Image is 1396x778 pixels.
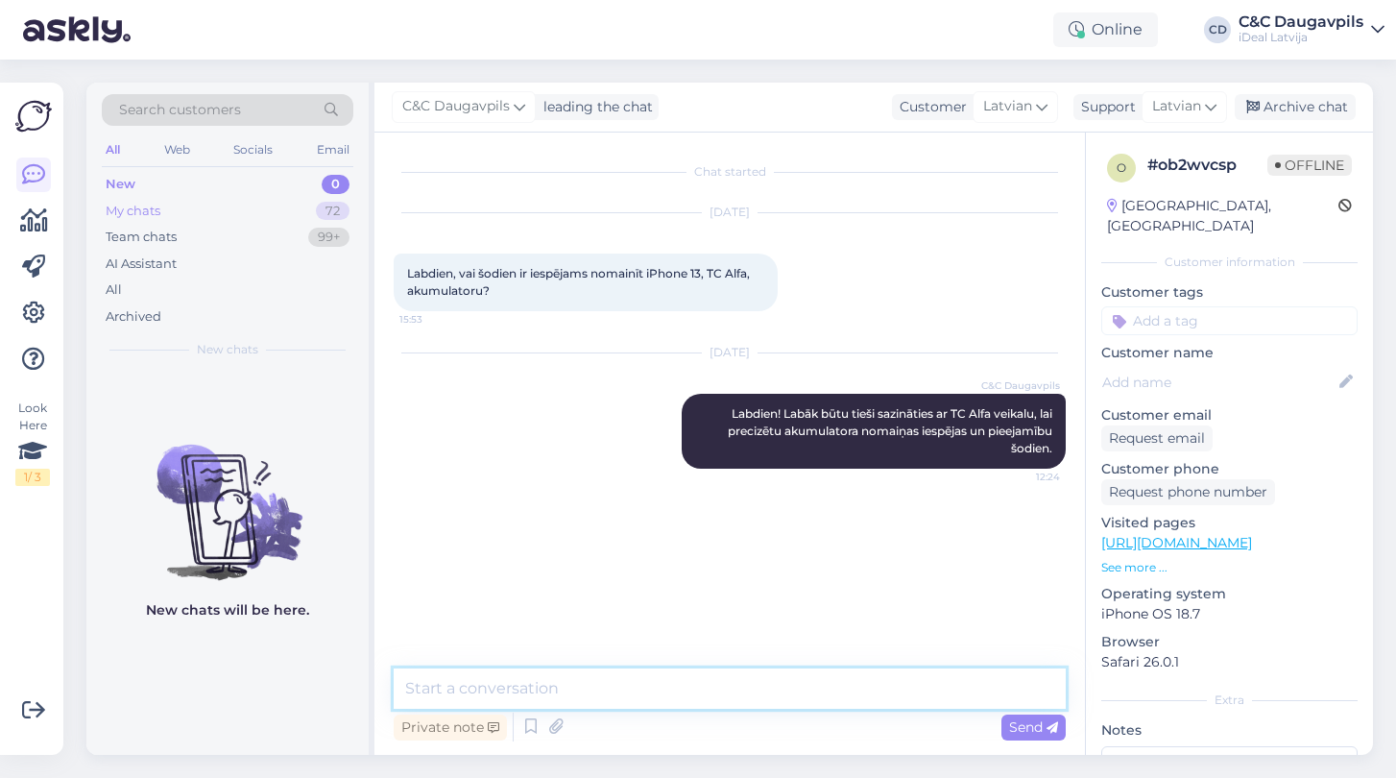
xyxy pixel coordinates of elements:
span: Send [1009,718,1058,736]
span: New chats [197,341,258,358]
p: Customer name [1101,343,1358,363]
div: C&C Daugavpils [1239,14,1363,30]
p: iPhone OS 18.7 [1101,604,1358,624]
input: Add a tag [1101,306,1358,335]
p: New chats will be here. [146,600,309,620]
div: Socials [229,137,277,162]
div: Online [1053,12,1158,47]
div: Web [160,137,194,162]
p: Operating system [1101,584,1358,604]
div: Support [1073,97,1136,117]
div: [DATE] [394,204,1066,221]
span: C&C Daugavpils [981,378,1060,393]
div: Customer [892,97,967,117]
span: C&C Daugavpils [402,96,510,117]
img: Askly Logo [15,98,52,134]
span: o [1117,160,1126,175]
div: CD [1204,16,1231,43]
a: C&C DaugavpilsiDeal Latvija [1239,14,1384,45]
div: New [106,175,135,194]
div: Archive chat [1235,94,1356,120]
p: See more ... [1101,559,1358,576]
div: Customer information [1101,254,1358,271]
span: 12:24 [988,470,1060,484]
div: Chat started [394,163,1066,181]
a: [URL][DOMAIN_NAME] [1101,534,1252,551]
div: # ob2wvcsp [1147,154,1267,177]
div: [GEOGRAPHIC_DATA], [GEOGRAPHIC_DATA] [1107,196,1338,236]
div: Email [313,137,353,162]
p: Browser [1101,632,1358,652]
div: Look Here [15,400,50,486]
div: iDeal Latvija [1239,30,1363,45]
div: 0 [322,175,349,194]
input: Add name [1102,372,1336,393]
span: Latvian [1152,96,1201,117]
p: Customer tags [1101,282,1358,303]
p: Customer phone [1101,459,1358,479]
img: No chats [86,410,369,583]
div: AI Assistant [106,255,177,274]
p: Notes [1101,720,1358,741]
div: [DATE] [394,344,1066,361]
div: Request email [1101,425,1213,451]
span: Offline [1267,155,1352,176]
div: leading the chat [536,97,653,117]
div: My chats [106,202,160,221]
div: All [102,137,124,162]
div: Team chats [106,228,177,247]
p: Visited pages [1101,513,1358,533]
div: All [106,280,122,300]
div: 1 / 3 [15,469,50,486]
div: Extra [1101,692,1358,709]
span: 15:53 [399,312,471,327]
p: Customer email [1101,405,1358,425]
div: 72 [316,202,349,221]
span: Latvian [983,96,1032,117]
p: Safari 26.0.1 [1101,652,1358,672]
span: Labdien! Labāk būtu tieši sazināties ar TC Alfa veikalu, lai precizētu akumulatora nomaiņas iespē... [728,406,1055,455]
span: Labdien, vai šodien ir iespējams nomainīt iPhone 13, TC Alfa, akumulatoru? [407,266,753,298]
div: Request phone number [1101,479,1275,505]
div: Archived [106,307,161,327]
span: Search customers [119,100,241,120]
div: Private note [394,715,507,741]
div: 99+ [308,228,349,247]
